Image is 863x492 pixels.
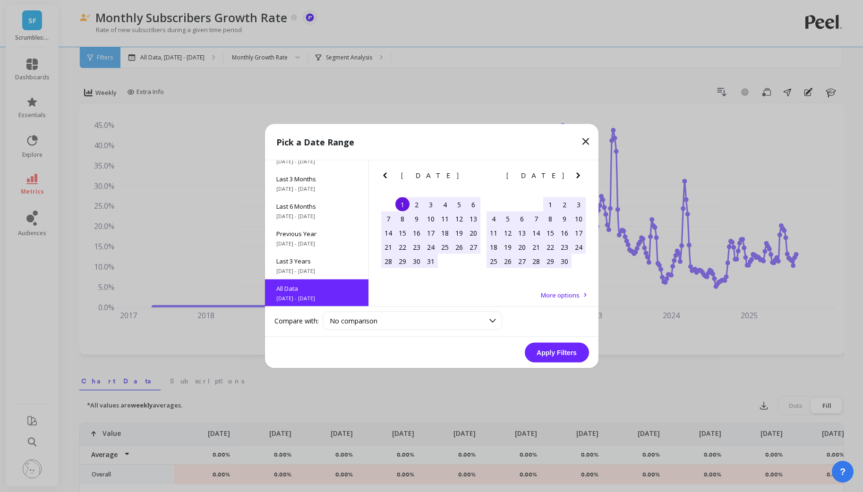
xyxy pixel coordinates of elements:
div: Choose Sunday, June 11th, 2017 [487,226,501,240]
div: Choose Monday, June 19th, 2017 [501,240,515,254]
span: Previous Year [276,229,357,238]
div: Choose Wednesday, June 28th, 2017 [529,254,543,268]
div: Choose Friday, June 23rd, 2017 [557,240,572,254]
div: Choose Monday, June 26th, 2017 [501,254,515,268]
div: Choose Friday, June 30th, 2017 [557,254,572,268]
div: Choose Saturday, May 27th, 2017 [466,240,480,254]
div: Choose Tuesday, June 13th, 2017 [515,226,529,240]
div: Choose Saturday, June 24th, 2017 [572,240,586,254]
div: Choose Monday, June 5th, 2017 [501,212,515,226]
div: Choose Wednesday, June 7th, 2017 [529,212,543,226]
div: Choose Friday, May 19th, 2017 [452,226,466,240]
span: Last 3 Years [276,257,357,265]
div: Choose Saturday, June 10th, 2017 [572,212,586,226]
div: Choose Monday, June 12th, 2017 [501,226,515,240]
div: Choose Wednesday, May 24th, 2017 [424,240,438,254]
div: Choose Monday, May 29th, 2017 [395,254,410,268]
div: Choose Friday, May 12th, 2017 [452,212,466,226]
span: No comparison [330,316,377,325]
button: Previous Month [379,170,394,185]
div: Choose Sunday, May 28th, 2017 [381,254,395,268]
div: Choose Friday, May 5th, 2017 [452,197,466,212]
label: Compare with: [274,316,319,325]
div: Choose Saturday, May 6th, 2017 [466,197,480,212]
div: Choose Tuesday, May 16th, 2017 [410,226,424,240]
div: Choose Thursday, May 11th, 2017 [438,212,452,226]
div: Choose Friday, May 26th, 2017 [452,240,466,254]
div: Choose Thursday, June 22nd, 2017 [543,240,557,254]
div: Choose Wednesday, May 3rd, 2017 [424,197,438,212]
button: Next Month [467,170,482,185]
div: Choose Wednesday, May 31st, 2017 [424,254,438,268]
div: Choose Sunday, May 21st, 2017 [381,240,395,254]
div: Choose Sunday, June 25th, 2017 [487,254,501,268]
span: [DATE] - [DATE] [276,295,357,302]
button: Previous Month [484,170,499,185]
div: Choose Tuesday, May 2nd, 2017 [410,197,424,212]
div: Choose Wednesday, May 17th, 2017 [424,226,438,240]
span: All Data [276,284,357,293]
span: [DATE] - [DATE] [276,267,357,275]
span: [DATE] - [DATE] [276,212,357,220]
span: ? [840,465,846,478]
div: Choose Tuesday, May 9th, 2017 [410,212,424,226]
div: Choose Tuesday, May 30th, 2017 [410,254,424,268]
div: Choose Saturday, May 20th, 2017 [466,226,480,240]
span: [DATE] - [DATE] [276,240,357,247]
div: Choose Thursday, May 4th, 2017 [438,197,452,212]
div: Choose Friday, June 16th, 2017 [557,226,572,240]
div: Choose Sunday, May 14th, 2017 [381,226,395,240]
button: Apply Filters [525,343,589,363]
div: Choose Thursday, June 15th, 2017 [543,226,557,240]
div: Choose Sunday, June 4th, 2017 [487,212,501,226]
p: Pick a Date Range [276,136,354,149]
div: Choose Saturday, June 3rd, 2017 [572,197,586,212]
div: Choose Saturday, May 13th, 2017 [466,212,480,226]
div: Choose Monday, May 8th, 2017 [395,212,410,226]
div: Choose Tuesday, June 6th, 2017 [515,212,529,226]
span: More options [541,291,580,299]
div: Choose Monday, May 1st, 2017 [395,197,410,212]
div: Choose Thursday, June 29th, 2017 [543,254,557,268]
div: Choose Saturday, June 17th, 2017 [572,226,586,240]
div: Choose Tuesday, June 27th, 2017 [515,254,529,268]
div: Choose Thursday, June 1st, 2017 [543,197,557,212]
div: Choose Thursday, May 25th, 2017 [438,240,452,254]
div: Choose Monday, May 15th, 2017 [395,226,410,240]
div: month 2017-06 [487,197,586,268]
span: [DATE] - [DATE] [276,185,357,193]
div: Choose Monday, May 22nd, 2017 [395,240,410,254]
button: Next Month [572,170,588,185]
div: Choose Wednesday, June 21st, 2017 [529,240,543,254]
div: Choose Wednesday, May 10th, 2017 [424,212,438,226]
span: Last 3 Months [276,175,357,183]
div: month 2017-05 [381,197,480,268]
span: [DATE] [401,172,460,179]
div: Choose Sunday, May 7th, 2017 [381,212,395,226]
div: Choose Friday, June 2nd, 2017 [557,197,572,212]
div: Choose Wednesday, June 14th, 2017 [529,226,543,240]
span: [DATE] - [DATE] [276,158,357,165]
div: Choose Tuesday, June 20th, 2017 [515,240,529,254]
span: [DATE] [506,172,565,179]
div: Choose Thursday, May 18th, 2017 [438,226,452,240]
button: ? [832,461,854,483]
div: Choose Tuesday, May 23rd, 2017 [410,240,424,254]
div: Choose Sunday, June 18th, 2017 [487,240,501,254]
div: Choose Friday, June 9th, 2017 [557,212,572,226]
div: Choose Thursday, June 8th, 2017 [543,212,557,226]
span: Last 6 Months [276,202,357,211]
